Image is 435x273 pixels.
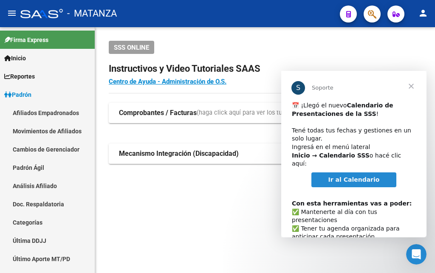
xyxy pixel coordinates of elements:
span: - MATANZA [67,4,117,23]
div: ​✅ Mantenerte al día con tus presentaciones ✅ Tener tu agenda organizada para anticipar cada pres... [11,120,135,228]
mat-icon: person [418,8,428,18]
strong: Comprobantes / Facturas [119,108,197,118]
iframe: Intercom live chat mensaje [281,71,427,237]
a: Centro de Ayuda - Administración de O.S. [109,78,226,85]
span: Firma Express [4,35,48,45]
iframe: Intercom live chat [406,244,427,265]
b: Con esta herramientas vas a poder: [11,129,130,136]
button: SSS ONLINE [109,41,154,54]
h2: Instructivos y Video Tutoriales SAAS [109,61,421,77]
span: Reportes [4,72,35,81]
span: Inicio [4,53,26,63]
span: Padrón [4,90,31,99]
strong: Mecanismo Integración (Discapacidad) [119,149,239,158]
span: (haga click aquí para ver los tutoriales) [197,108,305,118]
mat-expansion-panel-header: Mecanismo Integración (Discapacidad) [109,144,421,164]
span: SSS ONLINE [114,44,149,51]
mat-expansion-panel-header: Comprobantes / Facturas(haga click aquí para ver los tutoriales) [109,103,421,123]
mat-icon: menu [7,8,17,18]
